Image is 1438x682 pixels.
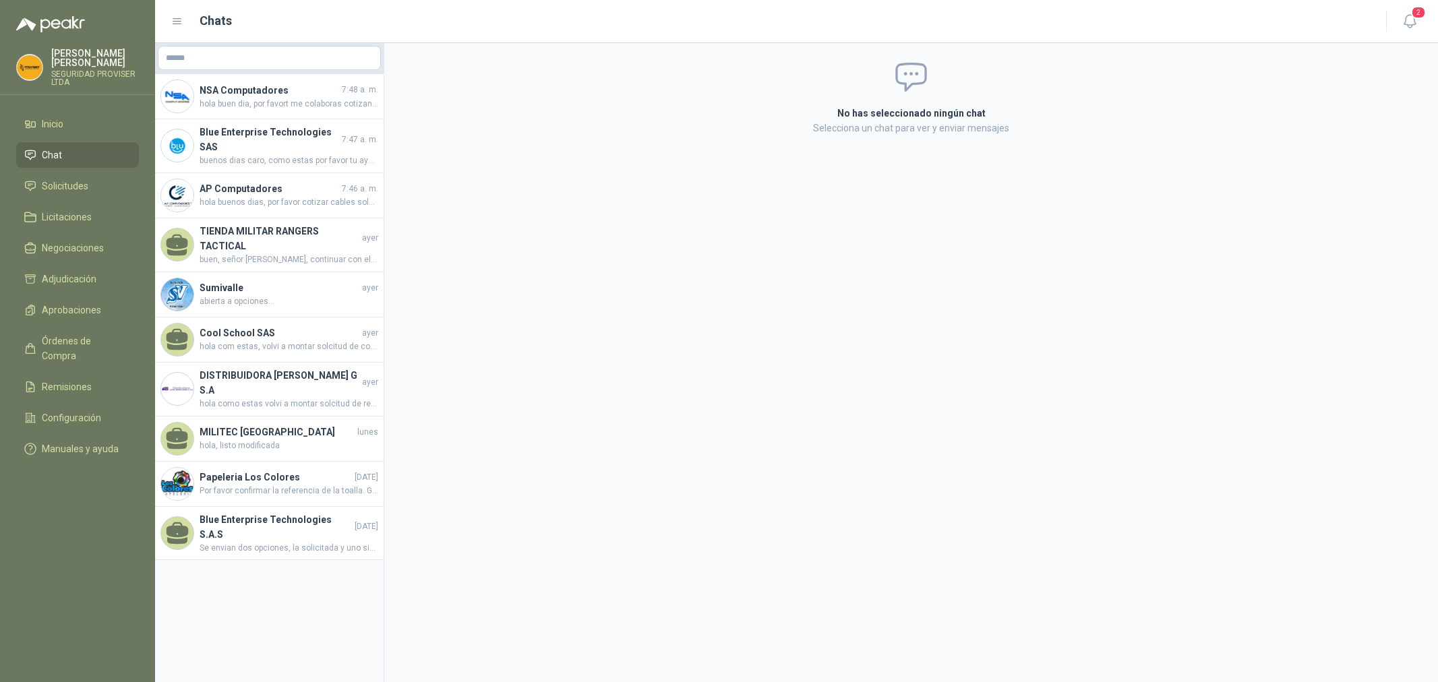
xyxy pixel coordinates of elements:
[1411,6,1426,19] span: 2
[42,379,92,394] span: Remisiones
[200,295,378,308] span: abierta a opciones...
[200,181,339,196] h4: AP Computadores
[155,317,384,363] a: Cool School SASayerhola com estas, volvi a montar solcitud de cotizacion de los botones para vcel...
[362,282,378,294] span: ayer
[200,253,378,266] span: buen, señor [PERSON_NAME], continuar con el proceso para
[42,210,92,224] span: Licitaciones
[17,55,42,80] img: Company Logo
[161,80,193,113] img: Company Logo
[200,196,378,209] span: hola buenos dias, por favor cotizar cables solcitados
[155,272,384,317] a: Company LogoSumivalleayerabierta a opciones...
[200,542,378,555] span: Se envian dos opciones, la solicitada y uno similar de mejores caracteristicas marca Motorola. Am...
[155,218,384,272] a: TIENDA MILITAR RANGERS TACTICALayerbuen, señor [PERSON_NAME], continuar con el proceso para
[161,468,193,500] img: Company Logo
[42,241,104,255] span: Negociaciones
[155,507,384,561] a: Blue Enterprise Technologies S.A.S[DATE]Se envian dos opciones, la solicitada y uno similar de me...
[200,398,378,410] span: hola como estas volvi a montar solcitud de recotizacion por la monyas de nuevo para el papel de m...
[200,280,359,295] h4: Sumivalle
[155,173,384,218] a: Company LogoAP Computadores7:46 a. m.hola buenos dias, por favor cotizar cables solcitados
[342,133,378,146] span: 7:47 a. m.
[355,471,378,484] span: [DATE]
[200,340,378,353] span: hola com estas, volvi a montar solcitud de cotizacion de los botones para vcelular por favor tu a...
[42,272,96,286] span: Adjudicación
[676,121,1147,135] p: Selecciona un chat para ver y enviar mensajes
[342,84,378,96] span: 7:48 a. m.
[51,49,139,67] p: [PERSON_NAME] [PERSON_NAME]
[1398,9,1422,34] button: 2
[51,70,139,86] p: SEGURIDAD PROVISER LTDA
[161,278,193,311] img: Company Logo
[200,11,232,30] h1: Chats
[161,129,193,162] img: Company Logo
[200,439,378,452] span: hola, listo modificada
[357,426,378,439] span: lunes
[676,106,1147,121] h2: No has seleccionado ningún chat
[42,148,62,162] span: Chat
[155,74,384,119] a: Company LogoNSA Computadores7:48 a. m.hola buen dia, por favort me colaboras cotizando unos cable...
[200,154,378,167] span: buenos dias caro, como estas por favor tu ayuda, cotizando unos cables q solcite
[362,327,378,340] span: ayer
[200,425,355,439] h4: MILITEC [GEOGRAPHIC_DATA]
[200,512,352,542] h4: Blue Enterprise Technologies S.A.S
[355,520,378,533] span: [DATE]
[200,325,359,340] h4: Cool School SAS
[200,224,359,253] h4: TIENDA MILITAR RANGERS TACTICAL
[155,416,384,462] a: MILITEC [GEOGRAPHIC_DATA]luneshola, listo modificada
[16,173,139,199] a: Solicitudes
[16,328,139,369] a: Órdenes de Compra
[16,142,139,168] a: Chat
[42,441,119,456] span: Manuales y ayuda
[42,334,126,363] span: Órdenes de Compra
[155,462,384,507] a: Company LogoPapeleria Los Colores[DATE]Por favor confirmar la referencia de la toalla. Gracias
[16,436,139,462] a: Manuales y ayuda
[200,368,359,398] h4: DISTRIBUIDORA [PERSON_NAME] G S.A
[16,374,139,400] a: Remisiones
[362,232,378,245] span: ayer
[16,111,139,137] a: Inicio
[42,410,101,425] span: Configuración
[200,98,378,111] span: hola buen dia, por favort me colaboras cotizando unos cables que acabo de montar en solcitud, gra...
[200,485,378,497] span: Por favor confirmar la referencia de la toalla. Gracias
[200,83,339,98] h4: NSA Computadores
[362,376,378,389] span: ayer
[42,303,101,317] span: Aprobaciones
[342,183,378,195] span: 7:46 a. m.
[42,117,63,131] span: Inicio
[16,204,139,230] a: Licitaciones
[161,373,193,405] img: Company Logo
[200,470,352,485] h4: Papeleria Los Colores
[16,297,139,323] a: Aprobaciones
[155,363,384,416] a: Company LogoDISTRIBUIDORA [PERSON_NAME] G S.Aayerhola como estas volvi a montar solcitud de recot...
[161,179,193,212] img: Company Logo
[42,179,88,193] span: Solicitudes
[16,235,139,261] a: Negociaciones
[155,119,384,173] a: Company LogoBlue Enterprise Technologies SAS7:47 a. m.buenos dias caro, como estas por favor tu a...
[16,16,85,32] img: Logo peakr
[16,405,139,431] a: Configuración
[16,266,139,292] a: Adjudicación
[200,125,339,154] h4: Blue Enterprise Technologies SAS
